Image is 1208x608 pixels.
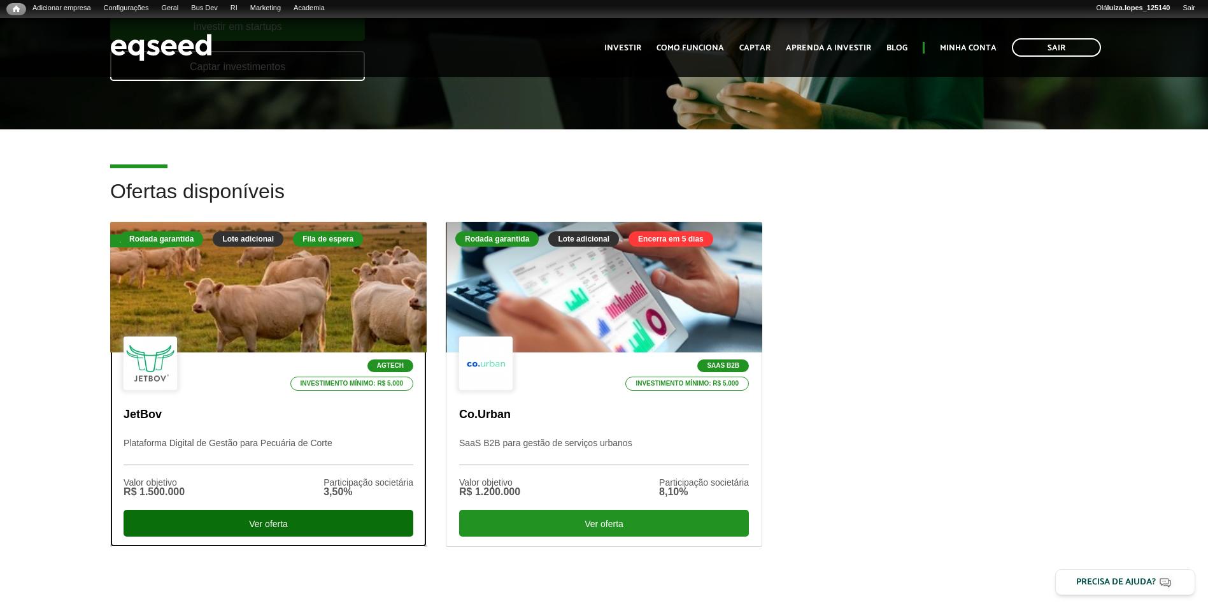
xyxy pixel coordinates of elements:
[459,438,749,465] p: SaaS B2B para gestão de serviços urbanos
[697,359,749,372] p: SaaS B2B
[120,231,203,247] div: Rodada garantida
[455,231,539,247] div: Rodada garantida
[124,438,413,465] p: Plataforma Digital de Gestão para Pecuária de Corte
[323,478,413,487] div: Participação societária
[459,408,749,422] p: Co.Urban
[124,478,185,487] div: Valor objetivo
[1107,4,1170,11] strong: luiza.lopes_125140
[1176,3,1202,13] a: Sair
[459,510,749,537] div: Ver oferta
[110,31,212,64] img: EqSeed
[224,3,244,13] a: RI
[287,3,331,13] a: Academia
[625,377,749,391] p: Investimento mínimo: R$ 5.000
[185,3,224,13] a: Bus Dev
[786,44,871,52] a: Aprenda a investir
[1012,38,1101,57] a: Sair
[459,487,520,497] div: R$ 1.200.000
[659,487,749,497] div: 8,10%
[367,359,413,372] p: Agtech
[110,180,1098,222] h2: Ofertas disponíveis
[604,44,641,52] a: Investir
[323,487,413,497] div: 3,50%
[124,510,413,537] div: Ver oferta
[26,3,97,13] a: Adicionar empresa
[213,231,283,247] div: Lote adicional
[657,44,724,52] a: Como funciona
[886,44,907,52] a: Blog
[97,3,155,13] a: Configurações
[6,3,26,15] a: Início
[548,231,619,247] div: Lote adicional
[940,44,997,52] a: Minha conta
[155,3,185,13] a: Geral
[244,3,287,13] a: Marketing
[293,231,363,247] div: Fila de espera
[739,44,771,52] a: Captar
[446,222,762,547] a: Rodada garantida Lote adicional Encerra em 5 dias SaaS B2B Investimento mínimo: R$ 5.000 Co.Urban...
[13,4,20,13] span: Início
[110,235,181,247] div: Fila de espera
[110,222,427,547] a: Fila de espera Rodada garantida Lote adicional Fila de espera Agtech Investimento mínimo: R$ 5.00...
[290,377,414,391] p: Investimento mínimo: R$ 5.000
[459,478,520,487] div: Valor objetivo
[629,231,713,247] div: Encerra em 5 dias
[1090,3,1176,13] a: Oláluiza.lopes_125140
[124,487,185,497] div: R$ 1.500.000
[659,478,749,487] div: Participação societária
[124,408,413,422] p: JetBov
